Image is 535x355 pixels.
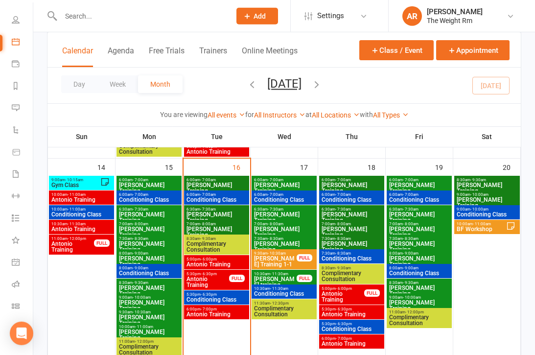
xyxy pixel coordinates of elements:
[118,339,180,344] span: 11:00am
[51,182,100,188] span: Gym Class
[321,207,382,212] span: 6:30am
[118,256,180,267] span: [PERSON_NAME] Training
[51,197,112,203] span: Antonio Training
[186,207,247,212] span: 6:30am
[321,270,382,282] span: Complimentary Consultation
[321,326,382,332] span: Conditioning Class
[321,336,382,341] span: 6:00pm
[186,261,247,267] span: Antonio Training
[135,325,153,329] span: - 11:00am
[254,276,297,288] span: [PERSON_NAME] training
[268,192,283,197] span: - 7:00am
[118,182,180,194] span: [PERSON_NAME] Training
[118,285,180,297] span: [PERSON_NAME] Training
[254,251,297,256] span: 9:30am
[236,8,278,24] button: Add
[51,241,94,253] span: Antonio Training
[321,307,382,311] span: 5:30pm
[389,285,450,297] span: [PERSON_NAME] Training
[254,182,315,194] span: [PERSON_NAME] Training
[321,182,382,194] span: [PERSON_NAME] Training
[12,252,34,274] a: General attendance kiosk mode
[321,322,382,326] span: 5:30pm
[456,207,518,212] span: 9:00am
[12,142,34,164] a: Product Sales
[321,212,382,223] span: [PERSON_NAME] Training
[389,256,450,267] span: [PERSON_NAME] Training
[118,237,180,241] span: 7:30am
[389,192,450,197] span: 6:00am
[389,226,450,238] span: [PERSON_NAME] Training
[186,197,247,203] span: Conditioning Class
[133,251,148,256] span: - 9:00am
[186,149,247,155] span: Antonio Training
[268,178,283,182] span: - 7:00am
[12,10,34,32] a: People
[68,222,86,226] span: - 11:30am
[435,159,453,175] div: 19
[186,212,247,223] span: [PERSON_NAME] Training
[456,197,518,209] span: [PERSON_NAME] Training
[389,314,450,326] span: Complimentary Consultation
[118,192,180,197] span: 6:00am
[254,256,297,267] span: [PERSON_NAME] Training 1-1
[200,178,216,182] span: - 7:00am
[186,276,230,288] span: Antonio Training
[68,192,86,197] span: - 11:00am
[118,266,180,270] span: 8:00am
[186,182,247,194] span: [PERSON_NAME] Training
[389,237,450,241] span: 7:30am
[318,126,386,147] th: Thu
[389,270,450,276] span: Conditioning Class
[58,9,224,23] input: Search...
[48,126,116,147] th: Sun
[268,251,286,256] span: - 10:30am
[116,126,183,147] th: Mon
[149,46,185,67] button: Free Trials
[456,226,506,232] span: BF Workshop
[456,178,518,182] span: 8:30am
[133,237,148,241] span: - 8:30am
[118,222,180,226] span: 7:00am
[108,46,134,67] button: Agenda
[254,306,315,317] span: Complimentary Consultation
[473,222,491,226] span: - 11:00am
[133,192,148,197] span: - 7:00am
[138,75,183,93] button: Month
[389,310,450,314] span: 11:00am
[456,212,518,217] span: Conditioning Class
[389,178,450,182] span: 6:00am
[321,251,382,256] span: 7:30am
[251,126,318,147] th: Wed
[321,341,382,347] span: Antonio Training
[135,339,154,344] span: - 12:00pm
[470,178,486,182] span: - 9:30am
[201,272,217,276] span: - 6:30pm
[65,178,83,182] span: - 10:15am
[186,292,247,297] span: 5:30pm
[254,226,315,238] span: [PERSON_NAME] Training
[470,207,488,212] span: - 10:00am
[321,241,382,253] span: [PERSON_NAME] Training
[68,237,86,241] span: - 12:00pm
[133,281,148,285] span: - 9:30am
[268,222,283,226] span: - 8:00am
[254,291,315,297] span: Conditioning Class
[12,32,34,54] a: Calendar
[270,301,289,306] span: - 12:30pm
[186,178,247,182] span: 6:00am
[336,307,352,311] span: - 6:30pm
[160,111,208,118] strong: You are viewing
[254,237,315,241] span: 7:30am
[118,325,180,329] span: 10:00am
[321,237,382,241] span: 7:30am
[336,336,352,341] span: - 7:00pm
[389,212,450,223] span: [PERSON_NAME] Training
[254,301,315,306] span: 11:30am
[118,300,180,311] span: [PERSON_NAME] Training
[51,237,94,241] span: 11:00am
[403,237,419,241] span: - 8:30am
[254,207,315,212] span: 6:30am
[118,329,180,341] span: [PERSON_NAME] Training
[94,239,110,247] div: FULL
